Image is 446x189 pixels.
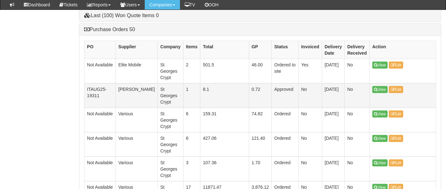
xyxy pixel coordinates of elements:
[272,59,299,83] td: Ordered to site
[389,86,403,93] a: Edit
[298,132,322,157] td: No
[272,83,299,108] td: Approved
[298,108,322,132] td: No
[84,157,116,181] td: Not Available
[372,86,388,93] a: View
[183,157,200,181] td: 3
[183,41,200,59] th: Items
[84,108,116,132] td: Not Available
[272,108,299,132] td: Ordered
[200,41,249,59] th: Total
[298,41,322,59] th: Invoiced
[249,83,272,108] td: 0.72
[249,157,272,181] td: 1.70
[84,13,159,18] a: Last (100) Won Quote Items 0
[322,59,344,83] td: [DATE]
[116,108,157,132] td: Various
[345,132,369,157] td: No
[84,27,135,32] a: Purchase Orders 50
[116,132,157,157] td: Various
[84,132,116,157] td: Not Available
[183,108,200,132] td: 6
[157,108,183,132] td: St Georges Crypt
[116,59,157,83] td: Elite Mobile
[84,41,116,59] th: PO
[389,159,403,166] a: Edit
[372,135,388,142] a: View
[157,59,183,83] td: St Georges Crypt
[116,157,157,181] td: Various
[322,157,344,181] td: [DATE]
[200,108,249,132] td: 159.31
[322,108,344,132] td: [DATE]
[345,83,369,108] td: No
[298,83,322,108] td: No
[272,157,299,181] td: Ordered
[157,83,183,108] td: St Georges Crypt
[272,41,299,59] th: Status
[389,135,403,142] a: Edit
[322,41,344,59] th: Delivery Date
[298,59,322,83] td: Yes
[345,157,369,181] td: No
[272,132,299,157] td: Ordered
[345,59,369,83] td: No
[84,59,116,83] td: Not Available
[249,132,272,157] td: 121.40
[345,41,369,59] th: Delivery Received
[322,83,344,108] td: [DATE]
[200,132,249,157] td: 427.06
[372,159,388,166] a: View
[157,41,183,59] th: Company
[389,111,403,118] a: Edit
[249,41,272,59] th: GP
[389,62,403,69] a: Edit
[298,157,322,181] td: No
[157,132,183,157] td: St Georges Crypt
[322,132,344,157] td: [DATE]
[372,62,388,69] a: View
[183,83,200,108] td: 1
[183,59,200,83] td: 2
[345,108,369,132] td: No
[200,157,249,181] td: 107.36
[200,83,249,108] td: 8.1
[116,83,157,108] td: [PERSON_NAME]
[249,59,272,83] td: 46.00
[249,108,272,132] td: 74.82
[372,111,388,118] a: View
[84,83,116,108] td: ITAUG25-19311
[369,41,436,59] th: Action
[200,59,249,83] td: 501.5
[116,41,157,59] th: Supplier
[183,132,200,157] td: 6
[157,157,183,181] td: St Georges Crypt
